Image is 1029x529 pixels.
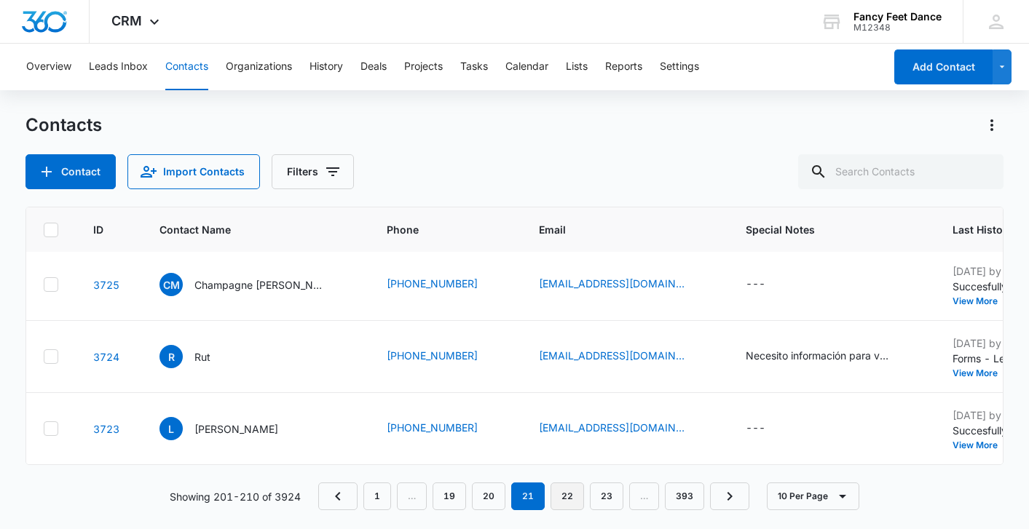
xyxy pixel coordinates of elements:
[159,273,352,296] div: Contact Name - Champagne McLarty - Select to Edit Field
[387,276,504,293] div: Phone - (347) 859-6064 - Select to Edit Field
[25,114,102,136] h1: Contacts
[953,297,1008,306] button: View More
[798,154,1004,189] input: Search Contacts
[539,348,711,365] div: Email - chysweets@icloud.com - Select to Edit Field
[767,482,859,510] button: 10 Per Page
[89,44,148,90] button: Leads Inbox
[387,420,478,435] a: [PHONE_NUMBER]
[93,279,119,291] a: Navigate to contact details page for Champagne McLarty
[566,44,588,90] button: Lists
[472,482,505,510] a: Page 20
[26,44,71,90] button: Overview
[194,421,278,437] p: [PERSON_NAME]
[953,441,1008,450] button: View More
[159,417,183,440] span: L
[363,482,391,510] a: Page 1
[710,482,749,510] a: Next Page
[387,348,478,363] a: [PHONE_NUMBER]
[605,44,642,90] button: Reports
[746,420,792,437] div: Special Notes - - Select to Edit Field
[853,23,942,33] div: account id
[660,44,699,90] button: Settings
[387,276,478,291] a: [PHONE_NUMBER]
[360,44,387,90] button: Deals
[980,114,1004,137] button: Actions
[159,345,237,368] div: Contact Name - Rut - Select to Edit Field
[159,273,183,296] span: CM
[853,11,942,23] div: account name
[433,482,466,510] a: Page 19
[953,369,1008,378] button: View More
[170,489,301,504] p: Showing 201-210 of 3924
[746,222,896,237] span: Special Notes
[511,482,545,510] em: 21
[387,222,483,237] span: Phone
[539,276,685,291] a: [EMAIL_ADDRESS][DOMAIN_NAME]
[551,482,584,510] a: Page 22
[159,345,183,368] span: R
[93,351,119,363] a: Navigate to contact details page for Rut
[310,44,343,90] button: History
[539,276,711,293] div: Email - champagnemclarty@gmail.com - Select to Edit Field
[505,44,548,90] button: Calendar
[111,13,142,28] span: CRM
[93,423,119,435] a: Navigate to contact details page for Leonela
[894,49,993,84] button: Add Contact
[272,154,354,189] button: Filters
[746,348,891,363] div: Necesito información para ver si mi hija coge clases
[387,420,504,437] div: Phone - (267) 206-1416 - Select to Edit Field
[25,154,116,189] button: Add Contact
[226,44,292,90] button: Organizations
[746,276,765,293] div: ---
[165,44,208,90] button: Contacts
[665,482,704,510] a: Page 393
[746,348,918,365] div: Special Notes - Necesito información para ver si mi hija coge clases - Select to Edit Field
[387,348,504,365] div: Phone - (914) 252-1904 - Select to Edit Field
[194,277,326,293] p: Champagne [PERSON_NAME]
[746,276,792,293] div: Special Notes - - Select to Edit Field
[194,349,210,365] p: Rut
[159,417,304,440] div: Contact Name - Leonela - Select to Edit Field
[404,44,443,90] button: Projects
[539,420,685,435] a: [EMAIL_ADDRESS][DOMAIN_NAME]
[590,482,623,510] a: Page 23
[460,44,488,90] button: Tasks
[539,420,711,437] div: Email - leonelaloraq@gmail.com - Select to Edit Field
[539,222,690,237] span: Email
[746,420,765,437] div: ---
[127,154,260,189] button: Import Contacts
[159,222,331,237] span: Contact Name
[318,482,749,510] nav: Pagination
[93,222,103,237] span: ID
[539,348,685,363] a: [EMAIL_ADDRESS][DOMAIN_NAME]
[318,482,358,510] a: Previous Page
